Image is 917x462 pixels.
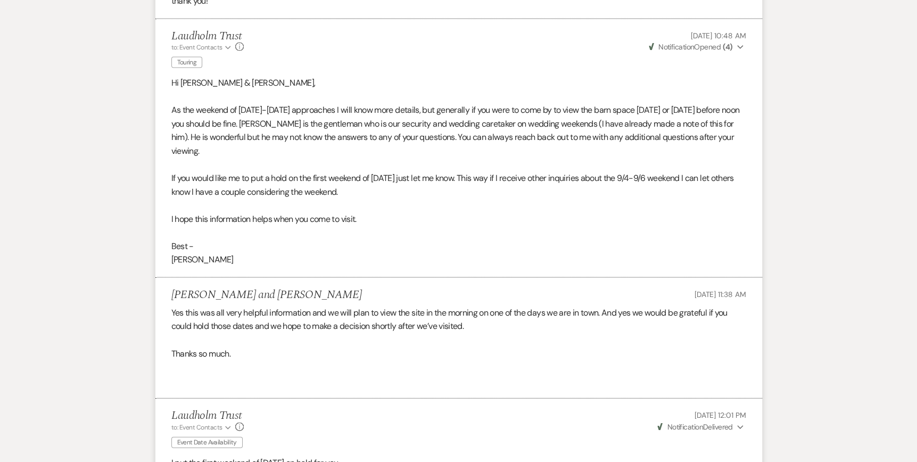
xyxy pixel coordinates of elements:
span: [DATE] 11:38 AM [695,290,746,299]
p: Best - [171,240,746,253]
button: to: Event Contacts [171,423,233,432]
span: [DATE] 10:48 AM [691,31,746,40]
span: Touring [171,57,203,68]
p: I hope this information helps when you come to visit. [171,212,746,226]
p: [PERSON_NAME] [171,253,746,267]
strong: ( 4 ) [722,42,732,52]
span: to: Event Contacts [171,43,222,52]
span: Delivered [657,422,733,432]
button: to: Event Contacts [171,43,233,52]
span: [DATE] 12:01 PM [695,410,746,420]
button: NotificationDelivered [656,422,746,433]
h5: Laudholm Trust [171,409,248,423]
p: Hi [PERSON_NAME] & [PERSON_NAME], [171,76,746,90]
p: Yes this was all very helpful information and we will plan to view the site in the morning on one... [171,306,746,333]
span: Opened [649,42,733,52]
span: Notification [667,422,703,432]
h5: Laudholm Trust [171,30,244,43]
span: Event Date Availability [171,437,243,448]
button: NotificationOpened (4) [647,42,746,53]
p: Thanks so much. [171,347,746,361]
h5: [PERSON_NAME] and [PERSON_NAME] [171,288,362,302]
span: to: Event Contacts [171,423,222,432]
span: Notification [658,42,694,52]
p: If you would like me to put a hold on the first weekend of [DATE] just let me know. This way if I... [171,171,746,199]
p: As the weekend of [DATE]-[DATE] approaches I will know more details, but generally if you were to... [171,103,746,158]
